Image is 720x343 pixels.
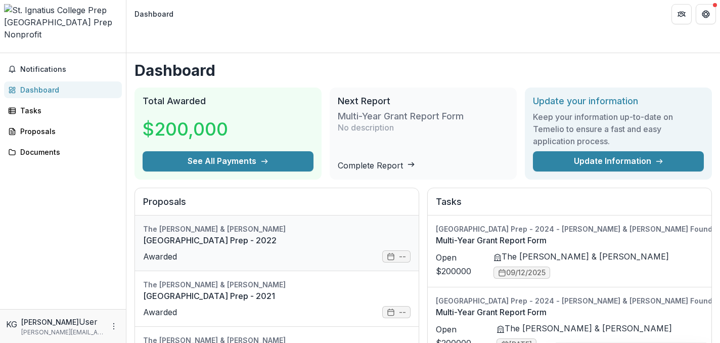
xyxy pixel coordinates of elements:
[4,4,122,16] img: St. Ignatius College Prep
[4,61,122,77] button: Notifications
[143,151,313,171] button: See All Payments
[21,328,104,337] p: [PERSON_NAME][EMAIL_ADDRESS][PERSON_NAME][DOMAIN_NAME]
[21,317,79,327] p: [PERSON_NAME]
[4,81,122,98] a: Dashboard
[4,123,122,140] a: Proposals
[338,160,415,170] a: Complete Report
[134,9,173,19] div: Dashboard
[20,65,118,74] span: Notifications
[143,96,313,107] h2: Total Awarded
[4,102,122,119] a: Tasks
[20,105,114,116] div: Tasks
[533,111,704,147] h3: Keep your information up-to-date on Temelio to ensure a fast and easy application process.
[20,84,114,95] div: Dashboard
[338,111,464,122] h3: Multi-Year Grant Report Form
[4,29,41,39] span: Nonprofit
[4,144,122,160] a: Documents
[130,7,177,21] nav: breadcrumb
[533,151,704,171] a: Update Information
[143,234,411,246] a: [GEOGRAPHIC_DATA] Prep - 2022
[4,16,122,28] div: [GEOGRAPHIC_DATA] Prep
[143,115,228,143] h3: $200,000
[143,196,411,216] h2: Proposals
[108,320,120,332] button: More
[533,96,704,107] h2: Update your information
[436,196,703,216] h2: Tasks
[143,290,411,302] a: [GEOGRAPHIC_DATA] Prep - 2021
[20,126,114,137] div: Proposals
[20,147,114,157] div: Documents
[671,4,692,24] button: Partners
[6,318,17,330] div: Kevin Golden
[696,4,716,24] button: Get Help
[79,316,98,328] p: User
[338,121,394,134] p: No description
[338,96,509,107] h2: Next Report
[134,61,712,79] h1: Dashboard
